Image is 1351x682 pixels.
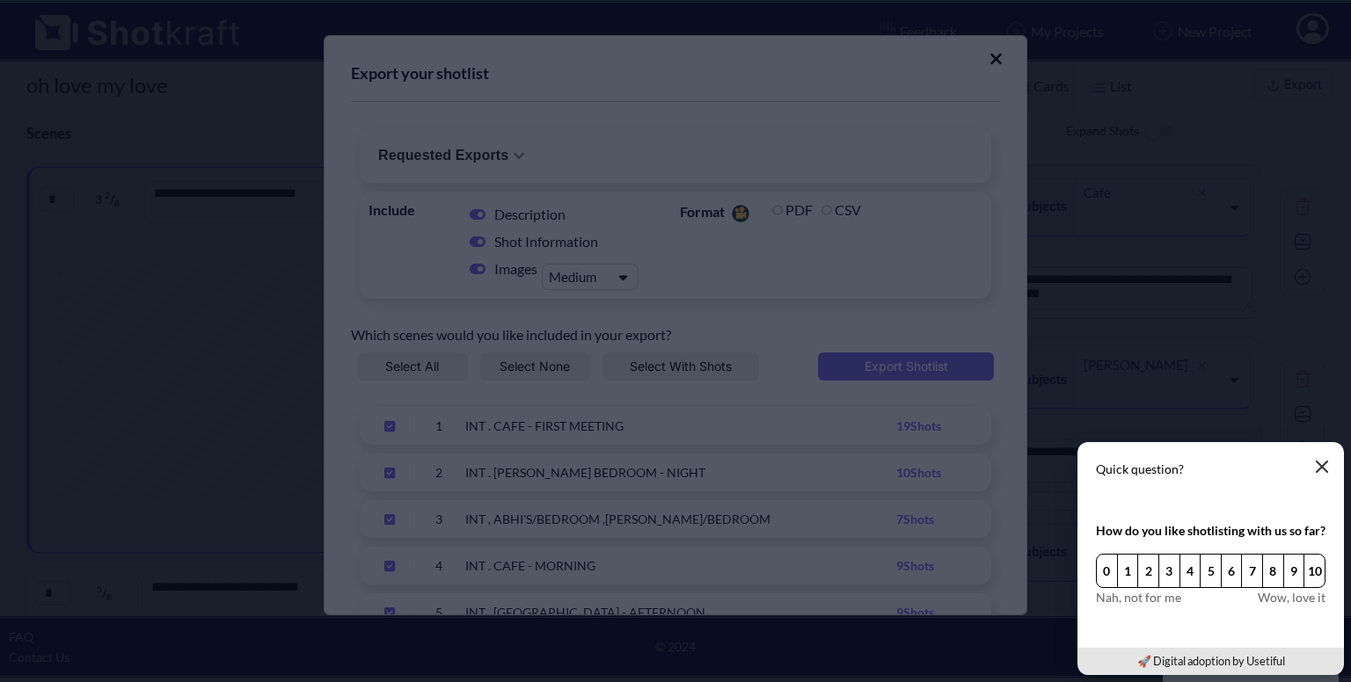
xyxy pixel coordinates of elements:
[1258,588,1325,606] span: Wow, love it
[1179,554,1201,588] button: 4
[1096,588,1181,606] span: Nah, not for me
[1096,554,1118,588] button: 0
[1096,461,1325,478] p: Quick question?
[1096,521,1325,540] div: How do you like shotlisting with us so far?
[1221,554,1243,588] button: 6
[1137,554,1159,588] button: 2
[1304,554,1325,588] button: 10
[13,15,163,28] div: Online
[1241,554,1263,588] button: 7
[1158,554,1180,588] button: 3
[1137,654,1285,668] a: 🚀 Digital adoption by Usetiful
[1283,554,1305,588] button: 9
[1200,554,1222,588] button: 5
[1117,554,1139,588] button: 1
[1262,554,1284,588] button: 8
